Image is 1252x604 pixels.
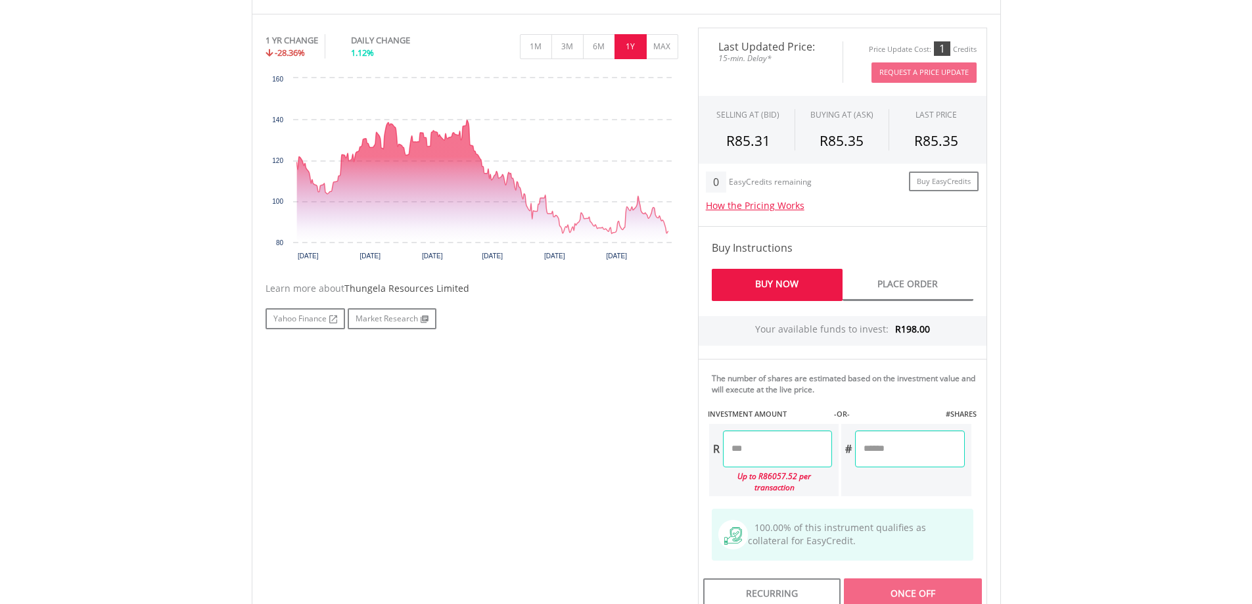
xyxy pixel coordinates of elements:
[272,157,283,164] text: 120
[709,467,833,496] div: Up to R86057.52 per transaction
[708,41,833,52] span: Last Updated Price:
[843,269,973,301] a: Place Order
[344,282,469,294] span: Thungela Resources Limited
[729,177,812,189] div: EasyCredits remaining
[953,45,977,55] div: Credits
[724,527,742,545] img: collateral-qualifying-green.svg
[348,308,436,329] a: Market Research
[646,34,678,59] button: MAX
[275,47,305,58] span: -28.36%
[266,308,345,329] a: Yahoo Finance
[551,34,584,59] button: 3M
[422,252,443,260] text: [DATE]
[841,430,855,467] div: #
[272,116,283,124] text: 140
[266,72,678,269] svg: Interactive chart
[726,131,770,150] span: R85.31
[820,131,864,150] span: R85.35
[914,131,958,150] span: R85.35
[708,409,787,419] label: INVESTMENT AMOUNT
[706,199,804,212] a: How the Pricing Works
[709,430,723,467] div: R
[266,282,678,295] div: Learn more about
[351,47,374,58] span: 1.12%
[909,172,979,192] a: Buy EasyCredits
[275,239,283,246] text: 80
[712,373,981,395] div: The number of shares are estimated based on the investment value and will execute at the live price.
[272,76,283,83] text: 160
[583,34,615,59] button: 6M
[712,240,973,256] h4: Buy Instructions
[614,34,647,59] button: 1Y
[266,34,318,47] div: 1 YR CHANGE
[916,109,957,120] div: LAST PRICE
[482,252,503,260] text: [DATE]
[272,198,283,205] text: 100
[712,269,843,301] a: Buy Now
[708,52,833,64] span: 15-min. Delay*
[834,409,850,419] label: -OR-
[810,109,873,120] span: BUYING AT (ASK)
[544,252,565,260] text: [DATE]
[869,45,931,55] div: Price Update Cost:
[934,41,950,56] div: 1
[606,252,627,260] text: [DATE]
[748,521,926,547] span: 100.00% of this instrument qualifies as collateral for EasyCredit.
[699,316,986,346] div: Your available funds to invest:
[359,252,381,260] text: [DATE]
[946,409,977,419] label: #SHARES
[351,34,454,47] div: DAILY CHANGE
[706,172,726,193] div: 0
[297,252,318,260] text: [DATE]
[895,323,930,335] span: R198.00
[871,62,977,83] button: Request A Price Update
[716,109,779,120] div: SELLING AT (BID)
[266,72,678,269] div: Chart. Highcharts interactive chart.
[520,34,552,59] button: 1M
